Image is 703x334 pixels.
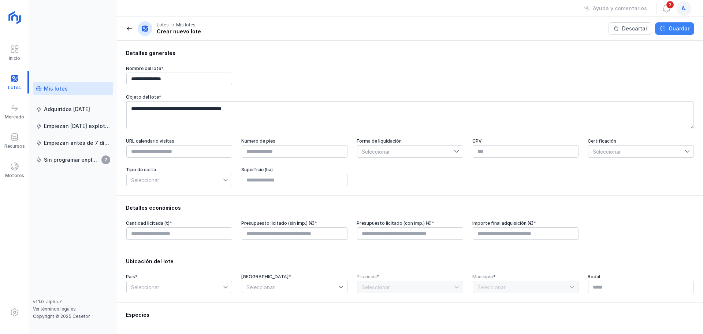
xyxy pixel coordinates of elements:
[33,103,113,116] a: Adquiridos [DATE]
[241,220,348,226] div: Presupuesto licitado (sin imp.) (€)
[176,22,196,28] div: Mis lotes
[126,138,233,144] div: URL calendario visitas
[33,299,113,305] div: v1.1.0-alpha.7
[44,139,110,147] div: Empiezan antes de 7 días
[157,22,169,28] div: Lotes
[127,281,223,293] span: Seleccionar
[669,25,689,32] div: Guardar
[472,274,579,280] div: Municipio
[33,136,113,150] a: Empiezan antes de 7 días
[33,82,113,95] a: Mis lotes
[357,220,463,226] div: Presupuesto licitado (con imp.) (€)
[44,106,90,113] div: Adquiridos [DATE]
[44,85,68,92] div: Mis lotes
[666,0,674,9] span: 2
[357,146,454,157] span: Seleccionar
[609,22,652,35] button: Descartar
[126,94,694,100] div: Objeto del lote
[242,281,338,293] span: Seleccionar
[44,122,110,130] div: Empiezan [DATE] explotación
[33,153,113,166] a: Sin programar explotación2
[33,313,113,319] div: Copyright © 2025 Cesefor
[126,311,694,319] div: Especies
[241,167,348,173] div: Superficie (ha)
[5,8,24,27] img: logoRight.svg
[5,114,24,120] div: Mercado
[126,204,694,212] div: Detalles económicos
[44,156,99,164] div: Sin programar explotación
[357,274,463,280] div: Provincia
[127,174,223,186] span: Seleccionar
[472,220,579,226] div: Importe final adquisición (€)
[126,167,233,173] div: Tipo de corta
[4,143,25,149] div: Recursos
[126,258,694,265] div: Ubicación del lote
[33,120,113,133] a: Empiezan [DATE] explotación
[126,66,233,71] div: Nombre del lote
[681,5,687,12] span: a.
[126,274,233,280] div: País
[588,138,694,144] div: Certificación
[241,274,348,280] div: [GEOGRAPHIC_DATA]
[9,55,20,61] div: Inicio
[126,49,694,57] div: Detalles generales
[622,25,647,32] div: Descartar
[101,155,110,164] span: 2
[472,138,579,144] div: CPV
[157,28,201,35] div: Crear nuevo lote
[5,173,24,179] div: Motores
[357,138,463,144] div: Forma de liquidación
[126,220,233,226] div: Cantidad licitada (t)
[579,2,652,15] button: Ayuda y comentarios
[241,138,348,144] div: Número de pies
[655,22,694,35] button: Guardar
[33,306,76,312] a: Ver términos legales
[588,274,694,280] div: Rodal
[593,5,647,12] div: Ayuda y comentarios
[588,146,685,157] span: Seleccionar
